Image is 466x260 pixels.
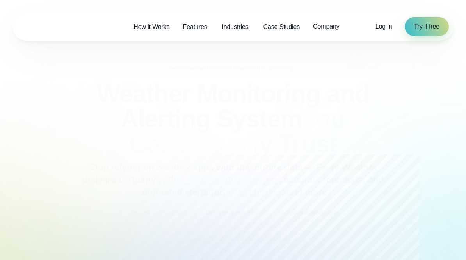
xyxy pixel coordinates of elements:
a: How it Works [127,19,176,35]
a: Try it free [405,17,449,36]
a: Log in [375,22,392,31]
span: Try it free [414,22,439,31]
span: Case Studies [263,22,300,32]
span: Industries [222,22,249,32]
span: How it Works [133,22,169,32]
a: Case Studies [257,19,307,35]
span: Features [183,22,207,32]
span: Company [313,22,340,31]
span: Log in [375,23,392,30]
